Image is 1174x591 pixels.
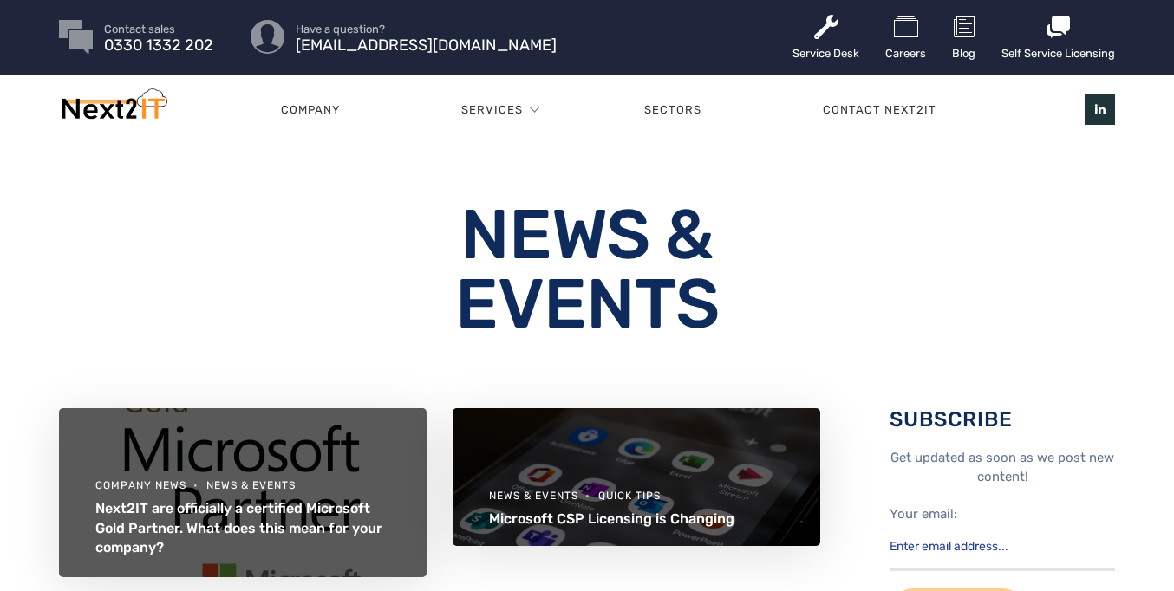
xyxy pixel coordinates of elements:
a: Have a question? [EMAIL_ADDRESS][DOMAIN_NAME] [296,23,557,51]
img: Next2IT [59,88,167,127]
span: Contact sales [104,23,213,35]
a: Sectors [584,84,762,136]
a: News & Events [489,490,595,502]
span: Have a question? [296,23,557,35]
a: Services [461,84,523,136]
img: microsoft-gold-partner [59,408,427,578]
a: Company [220,84,401,136]
a: Microsoft CSP Licensing is Changing [489,510,734,527]
span: [EMAIL_ADDRESS][DOMAIN_NAME] [296,40,557,51]
a: Contact Next2IT [762,84,997,136]
a: Next2IT are officially a certified Microsoft Gold Partner. What does this mean for your company? [95,500,382,555]
span: 0330 1332 202 [104,40,213,51]
label: Your email: [890,506,957,522]
a: Quick Tips [598,490,661,502]
a: News & Events [206,479,296,491]
h3: Subscribe [890,408,1115,431]
a: Company News [95,479,203,491]
p: Get updated as soon as we post new content! [890,448,1115,487]
h1: News & Events [323,200,851,339]
a: Contact sales 0330 1332 202 [104,23,213,51]
img: photo-1632239776255-0a7f24814df2 [453,408,820,546]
